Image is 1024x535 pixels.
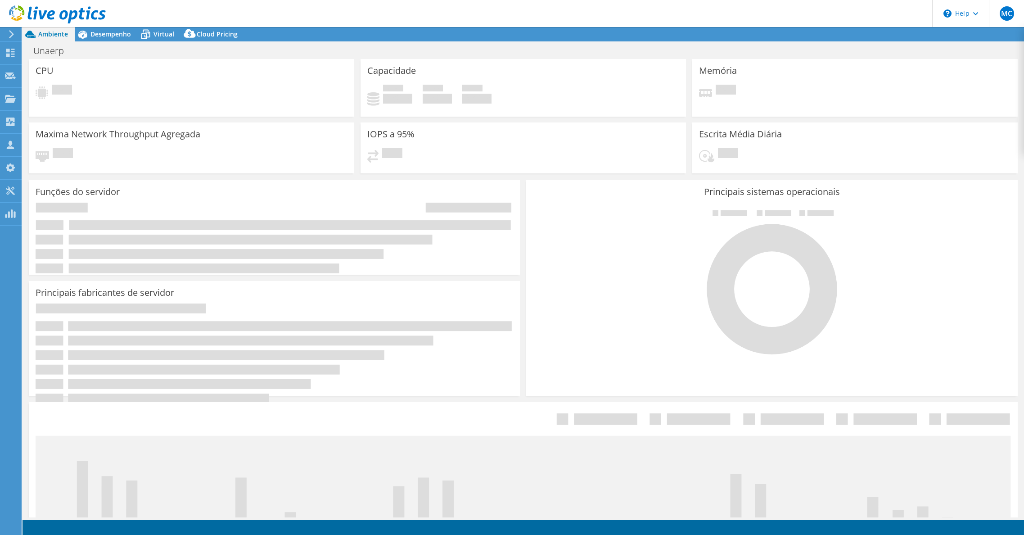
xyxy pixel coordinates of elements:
h3: Funções do servidor [36,187,120,197]
h4: 0 GiB [462,94,492,104]
span: MC [1000,6,1014,21]
h3: Maxima Network Throughput Agregada [36,129,200,139]
span: Pendente [52,85,72,97]
span: Ambiente [38,30,68,38]
h1: Unaerp [29,46,78,56]
span: Pendente [718,148,738,160]
h3: Memória [699,66,737,76]
span: Desempenho [90,30,131,38]
h4: 0 GiB [423,94,452,104]
span: Cloud Pricing [197,30,238,38]
span: Pendente [53,148,73,160]
h3: CPU [36,66,54,76]
h3: Principais sistemas operacionais [533,187,1010,197]
span: Pendente [382,148,402,160]
span: Disponível [423,85,443,94]
h3: IOPS a 95% [367,129,415,139]
h3: Capacidade [367,66,416,76]
span: Total [462,85,483,94]
h4: 0 GiB [383,94,412,104]
span: Virtual [153,30,174,38]
h3: Escrita Média Diária [699,129,782,139]
h3: Principais fabricantes de servidor [36,288,174,298]
span: Pendente [716,85,736,97]
span: Usado [383,85,403,94]
svg: \n [943,9,952,18]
